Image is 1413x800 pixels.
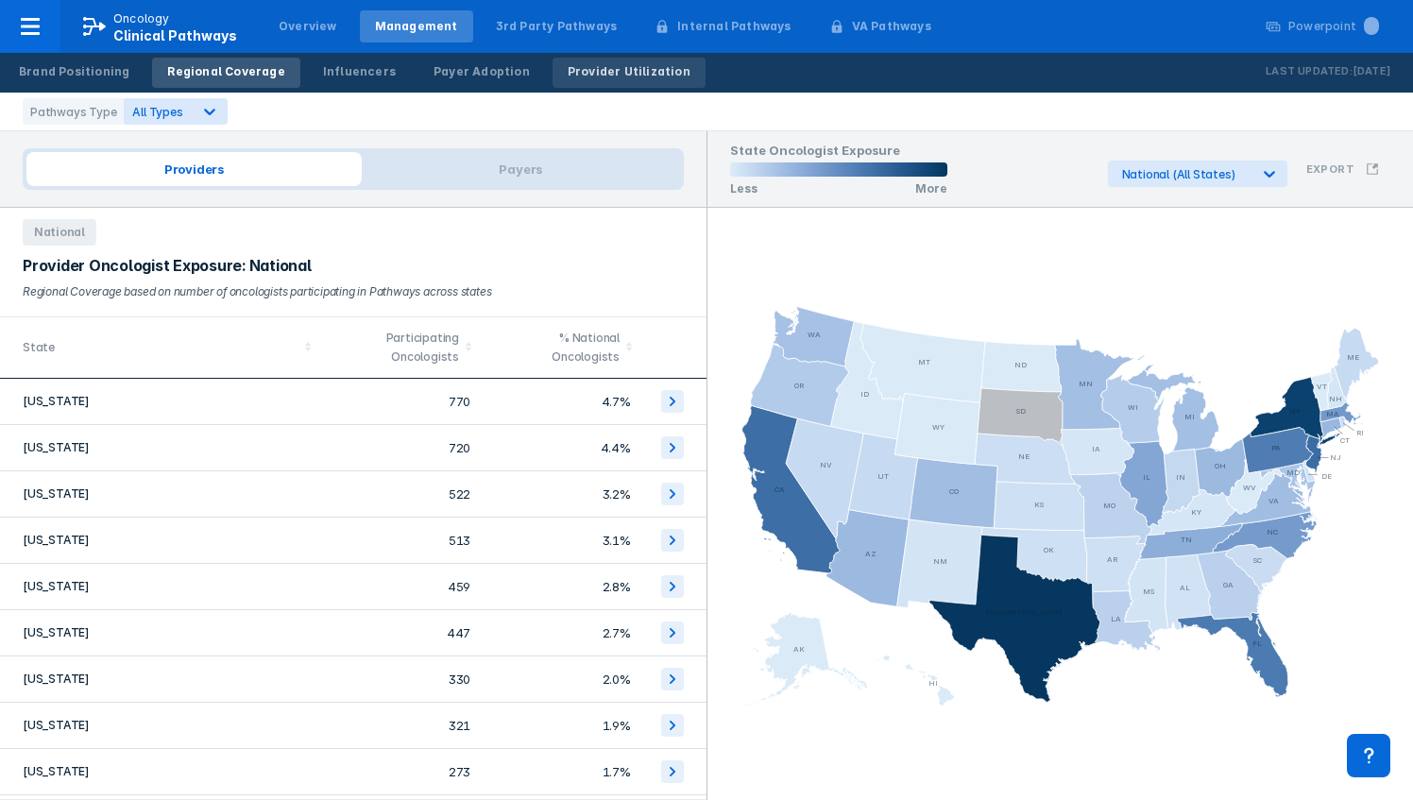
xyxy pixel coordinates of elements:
span: National [23,219,96,246]
div: Pathways Type [23,98,124,125]
div: State [23,338,298,357]
p: More [915,181,947,196]
div: Contact Support [1347,734,1390,777]
span: Providers [26,152,362,186]
div: % National Oncologists [493,329,620,366]
p: Oncology [113,10,170,27]
a: 3rd Party Pathways [481,10,633,43]
td: 321 [321,703,482,749]
div: Regional Coverage based on number of oncologists participating in Pathways across states [23,282,684,301]
td: 513 [321,518,482,564]
span: All Types [132,105,182,119]
div: Influencers [323,63,396,80]
span: Clinical Pathways [113,27,237,43]
td: 522 [321,471,482,518]
td: 447 [321,610,482,656]
div: 3rd Party Pathways [496,18,618,35]
a: Payer Adoption [418,58,545,88]
p: Less [730,181,758,196]
div: Powerpoint [1288,18,1379,35]
div: Internal Pathways [677,18,791,35]
h3: Export [1306,162,1354,176]
p: [DATE] [1353,62,1390,81]
div: National (All States) [1122,167,1250,181]
a: Influencers [308,58,411,88]
div: Provider Oncologist Exposure: National [23,257,684,275]
div: Regional Coverage [167,63,284,80]
td: 4.4% [482,425,642,471]
div: Overview [279,18,337,35]
div: Management [375,18,458,35]
h1: State Oncologist Exposure [730,143,947,162]
td: 459 [321,564,482,610]
td: 2.0% [482,656,642,703]
div: Brand Positioning [19,63,129,80]
a: Overview [264,10,352,43]
td: 770 [321,379,482,425]
a: Provider Utilization [553,58,706,88]
td: 3.2% [482,471,642,518]
td: 330 [321,656,482,703]
div: Provider Utilization [568,63,690,80]
td: 3.1% [482,518,642,564]
td: 1.9% [482,703,642,749]
p: Last Updated: [1266,62,1353,81]
div: Participating Oncologists [332,329,459,366]
td: 4.7% [482,379,642,425]
td: 2.7% [482,610,642,656]
a: Management [360,10,473,43]
a: Brand Positioning [4,58,145,88]
td: 2.8% [482,564,642,610]
div: VA Pathways [852,18,931,35]
td: 720 [321,425,482,471]
div: Payer Adoption [434,63,530,80]
span: Payers [362,152,680,186]
button: Export [1295,151,1390,187]
td: 1.7% [482,749,642,795]
a: Regional Coverage [152,58,299,88]
td: 273 [321,749,482,795]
